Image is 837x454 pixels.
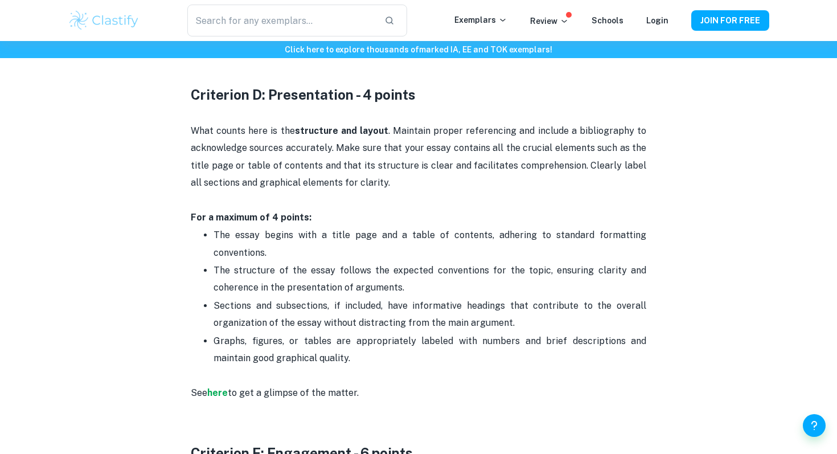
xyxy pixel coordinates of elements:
p: The essay begins with a title page and a table of contents, adhering to standard formatting conve... [214,227,646,261]
a: here [207,387,228,398]
p: Sections and subsections, if included, have informative headings that contribute to the overall o... [214,297,646,332]
p: Graphs, figures, or tables are appropriately labeled with numbers and brief descriptions and main... [214,333,646,385]
a: Schools [592,16,623,25]
button: JOIN FOR FREE [691,10,769,31]
img: Clastify logo [68,9,140,32]
strong: For a maximum of 4 points: [191,212,311,223]
input: Search for any exemplars... [187,5,375,36]
a: Login [646,16,668,25]
h6: Click here to explore thousands of marked IA, EE and TOK exemplars ! [2,43,835,56]
p: Exemplars [454,14,507,26]
p: Review [530,15,569,27]
button: Help and Feedback [803,414,826,437]
p: See to get a glimpse of the matter. [191,385,646,402]
strong: structure and layout [295,125,388,136]
p: The structure of the essay follows the expected conventions for the topic, ensuring clarity and c... [214,262,646,297]
strong: Criterion D: Presentation - 4 points [191,87,416,103]
p: What counts here is the . Maintain proper referencing and include a bibliography to acknowledge s... [191,122,646,226]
